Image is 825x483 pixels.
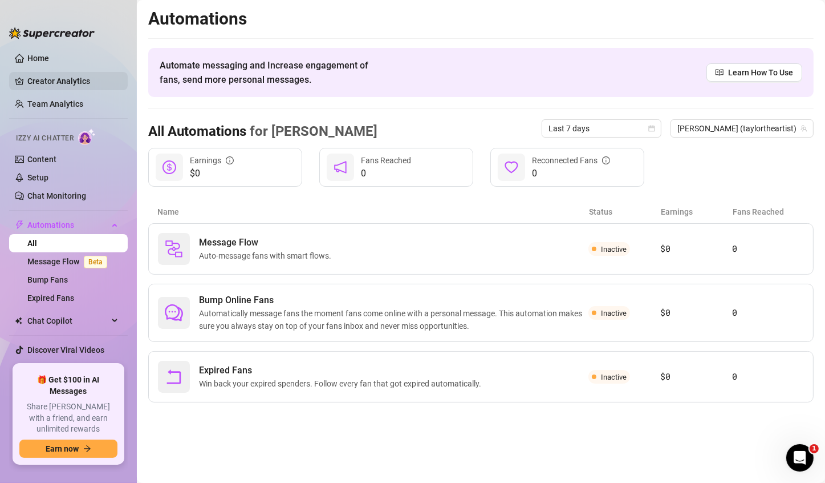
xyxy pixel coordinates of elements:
span: 0 [361,167,411,180]
img: svg%3e [165,240,183,258]
span: Automatically message fans the moment fans come online with a personal message. This automation m... [199,307,588,332]
span: Automate messaging and Increase engagement of fans, send more personal messages. [160,58,379,87]
a: Chat Monitoring [27,191,86,200]
span: thunderbolt [15,220,24,230]
span: Inactive [601,309,627,317]
h2: Automations [148,8,814,30]
span: heart [505,160,518,174]
span: arrow-right [83,445,91,453]
article: Status [589,206,661,218]
article: 0 [732,306,804,320]
span: 1 [810,444,819,453]
span: Taylor (taylortheartist) [677,120,807,137]
article: 0 [732,242,804,256]
article: $0 [660,370,732,384]
span: Beta [84,256,107,268]
span: Auto-message fans with smart flows. [199,249,336,262]
span: team [800,125,807,132]
span: $0 [190,167,234,180]
span: Bump Online Fans [199,293,588,307]
span: info-circle [226,156,234,164]
div: Reconnected Fans [532,154,610,167]
span: Message Flow [199,236,336,249]
span: Learn How To Use [728,66,793,79]
a: All [27,239,37,248]
article: Name [157,206,589,218]
a: Content [27,155,56,164]
article: Earnings [661,206,733,218]
a: Discover Viral Videos [27,345,104,355]
div: Earnings [190,154,234,167]
a: Learn How To Use [706,63,802,82]
span: calendar [648,125,655,132]
article: Fans Reached [733,206,804,218]
button: Earn nowarrow-right [19,440,117,458]
span: Share [PERSON_NAME] with a friend, and earn unlimited rewards [19,401,117,435]
iframe: Intercom live chat [786,444,814,472]
span: 0 [532,167,610,180]
a: Message FlowBeta [27,257,112,266]
span: Inactive [601,373,627,381]
span: Fans Reached [361,156,411,165]
img: logo-BBDzfeDw.svg [9,27,95,39]
span: Chat Copilot [27,312,108,330]
a: Expired Fans [27,293,74,303]
span: Izzy AI Chatter [16,133,74,144]
a: Creator Analytics [27,72,119,90]
span: 🎁 Get $100 in AI Messages [19,375,117,397]
span: for [PERSON_NAME] [246,123,377,139]
span: Inactive [601,245,627,253]
article: $0 [660,242,732,256]
span: Win back your expired spenders. Follow every fan that got expired automatically. [199,377,486,390]
article: 0 [732,370,804,384]
span: notification [334,160,347,174]
span: Automations [27,216,108,234]
img: AI Chatter [78,128,96,145]
span: Expired Fans [199,364,486,377]
a: Team Analytics [27,99,83,108]
span: read [716,69,724,77]
a: Setup [27,173,48,182]
a: Bump Fans [27,275,68,284]
article: $0 [660,306,732,320]
span: info-circle [602,156,610,164]
span: dollar [162,160,176,174]
span: comment [165,304,183,322]
img: Chat Copilot [15,317,22,325]
h3: All Automations [148,123,377,141]
span: Earn now [46,444,79,453]
span: Last 7 days [548,120,655,137]
a: Home [27,54,49,63]
span: rollback [165,368,183,386]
